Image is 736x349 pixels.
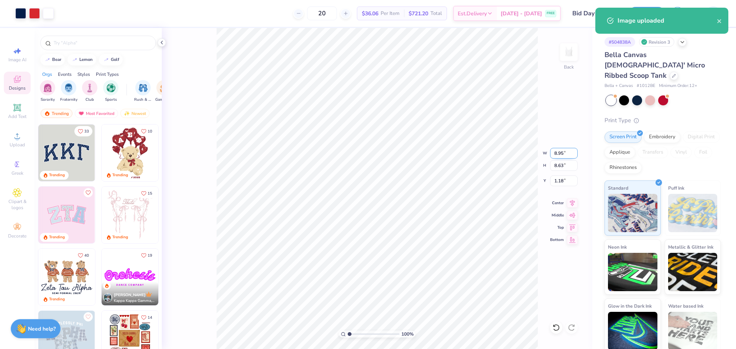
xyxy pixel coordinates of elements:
button: golf [99,54,123,66]
button: filter button [60,80,77,103]
div: Back [564,64,574,70]
img: Neon Ink [608,253,657,291]
span: FREE [547,11,555,16]
span: Game Day [155,97,173,103]
img: Metallic & Glitter Ink [668,253,718,291]
img: trend_line.gif [103,57,109,62]
span: Rush & Bid [134,97,152,103]
img: 5ee11766-d822-42f5-ad4e-763472bf8dcf [95,187,151,243]
span: 10 [148,129,152,133]
img: Sports Image [107,84,115,92]
button: Like [138,126,156,136]
img: 3b9aba4f-e317-4aa7-a679-c95a879539bd [38,125,95,181]
div: golf [111,57,119,62]
img: Avatar [103,293,112,302]
div: Most Favorited [75,109,118,118]
button: Like [74,250,92,261]
span: Sorority [41,97,55,103]
span: Bella Canvas [DEMOGRAPHIC_DATA]' Micro Ribbed Scoop Tank [605,50,705,80]
img: d12c9beb-9502-45c7-ae94-40b97fdd6040 [95,249,151,305]
span: [DATE] - [DATE] [501,10,542,18]
button: Like [138,188,156,198]
div: Screen Print [605,131,642,143]
span: Fraternity [60,97,77,103]
img: Puff Ink [668,194,718,232]
span: Clipart & logos [4,198,31,211]
span: Middle [550,213,564,218]
div: Trending [49,234,65,240]
img: trend_line.gif [72,57,78,62]
span: Glow in the Dark Ink [608,302,652,310]
img: Standard [608,194,657,232]
button: lemon [67,54,96,66]
img: Rush & Bid Image [139,84,148,92]
span: 100 % [401,331,414,338]
span: Sports [105,97,117,103]
div: Revision 3 [639,37,674,47]
div: Image uploaded [618,16,717,25]
div: Newest [120,109,149,118]
div: filter for Rush & Bid [134,80,152,103]
span: # 1012BE [637,83,655,89]
img: topCreatorCrown.gif [146,291,152,297]
div: Trending [41,109,72,118]
img: Game Day Image [160,84,169,92]
span: 14 [148,316,152,320]
span: Center [550,200,564,206]
div: Transfers [637,147,668,158]
button: bear [40,54,65,66]
div: Print Types [96,71,119,78]
img: d12a98c7-f0f7-4345-bf3a-b9f1b718b86e [158,187,215,243]
div: filter for Fraternity [60,80,77,103]
img: trending.gif [44,111,50,116]
div: # 504838A [605,37,635,47]
span: Neon Ink [608,243,627,251]
span: Decorate [8,233,26,239]
button: filter button [40,80,55,103]
div: Foil [694,147,712,158]
div: filter for Sorority [40,80,55,103]
img: most_fav.gif [78,111,84,116]
div: Rhinestones [605,162,642,174]
img: Sorority Image [43,84,52,92]
span: Puff Ink [668,184,684,192]
input: Untitled Design [567,6,623,21]
div: Orgs [42,71,52,78]
span: Greek [11,170,23,176]
div: filter for Club [82,80,97,103]
span: Designs [9,85,26,91]
span: Bottom [550,237,564,242]
div: filter for Sports [103,80,118,103]
button: filter button [82,80,97,103]
img: Fraternity Image [64,84,73,92]
strong: Need help? [28,325,56,333]
button: Like [84,188,93,197]
div: lemon [79,57,93,62]
button: filter button [134,80,152,103]
div: Embroidery [644,131,680,143]
button: Like [138,312,156,323]
div: Trending [49,297,65,302]
img: 190a3832-2857-43c9-9a52-6d493f4406b1 [158,249,215,305]
button: Like [138,250,156,261]
span: 19 [148,254,152,257]
img: Back [561,44,577,60]
img: e74243e0-e378-47aa-a400-bc6bcb25063a [158,125,215,181]
span: Est. Delivery [458,10,487,18]
span: 15 [148,192,152,195]
input: Try "Alpha" [53,39,151,47]
img: Newest.gif [124,111,130,116]
span: Upload [10,142,25,148]
img: e5c25cba-9be7-456f-8dc7-97e2284da968 [102,249,158,305]
span: Add Text [8,113,26,120]
img: edfb13fc-0e43-44eb-bea2-bf7fc0dd67f9 [95,125,151,181]
span: Minimum Order: 12 + [659,83,697,89]
button: Like [84,312,93,321]
div: Print Type [605,116,721,125]
button: Like [74,126,92,136]
span: Per Item [381,10,399,18]
span: [PERSON_NAME] [114,292,146,298]
button: close [717,16,722,25]
div: Events [58,71,72,78]
span: Metallic & Glitter Ink [668,243,713,251]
